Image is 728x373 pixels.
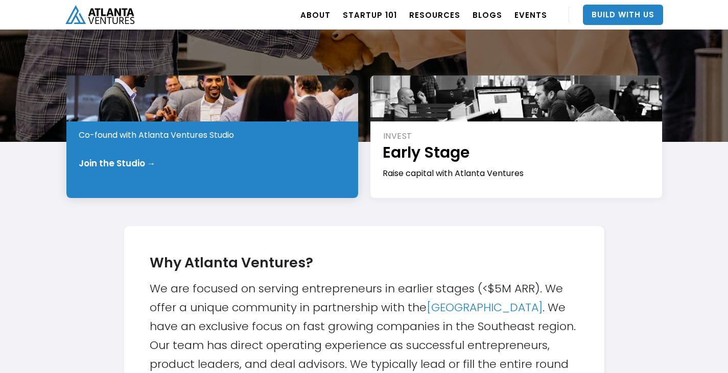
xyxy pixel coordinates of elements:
[79,130,347,141] div: Co-found with Atlanta Ventures Studio
[383,168,651,179] div: Raise capital with Atlanta Ventures
[343,1,397,29] a: Startup 101
[383,131,651,142] div: INVEST
[300,1,331,29] a: ABOUT
[427,300,543,315] a: [GEOGRAPHIC_DATA]
[473,1,502,29] a: BLOGS
[150,253,313,272] strong: Why Atlanta Ventures?
[409,1,460,29] a: RESOURCES
[79,158,156,168] div: Join the Studio →
[583,5,663,25] a: Build With Us
[66,76,358,198] a: STARTPre-IdeaCo-found with Atlanta Ventures StudioJoin the Studio →
[79,104,347,125] h1: Pre-Idea
[514,1,547,29] a: EVENTS
[383,142,651,163] h1: Early Stage
[370,76,662,198] a: INVESTEarly StageRaise capital with Atlanta Ventures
